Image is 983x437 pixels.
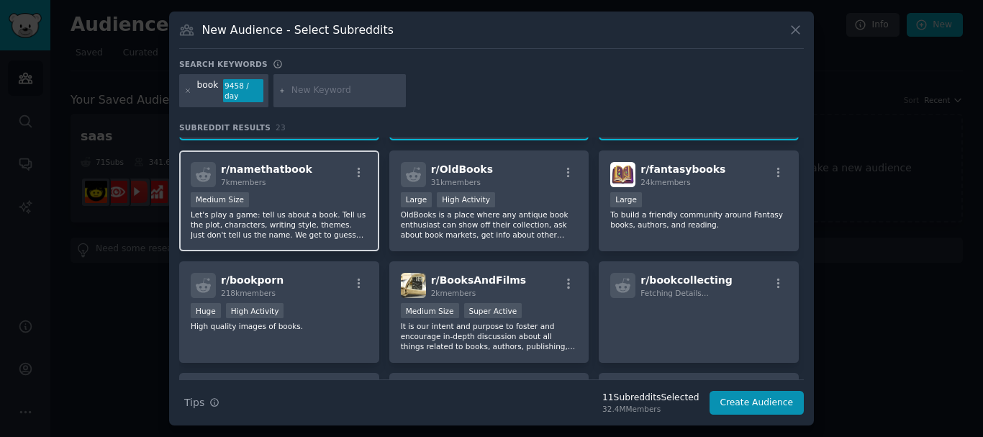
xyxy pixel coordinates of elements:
p: Let's play a game: tell us about a book. Tell us the plot, characters, writing style, themes. Jus... [191,210,368,240]
p: It is our intent and purpose to foster and encourage in-depth discussion about all things related... [401,321,578,351]
span: r/ bookcollecting [640,274,732,286]
span: r/ bookporn [221,274,284,286]
div: High Activity [437,192,495,207]
div: Medium Size [191,192,249,207]
div: Large [610,192,642,207]
span: 23 [276,123,286,132]
div: Large [401,192,432,207]
span: 24k members [640,178,690,186]
span: r/ BooksAndFilms [431,274,527,286]
span: r/ namethatbook [221,163,312,175]
input: New Keyword [291,84,401,97]
span: 2k members [431,289,476,297]
img: BooksAndFilms [401,273,426,298]
div: Medium Size [401,303,459,318]
h3: New Audience - Select Subreddits [202,22,394,37]
p: OldBooks is a place where any antique book enthusiast can show off their collection, ask about bo... [401,210,578,240]
span: Subreddit Results [179,122,271,132]
span: Fetching Details... [640,289,708,297]
div: 11 Subreddit s Selected [602,392,699,405]
p: To build a friendly community around Fantasy books, authors, and reading. [610,210,787,230]
button: Tips [179,390,225,415]
span: r/ OldBooks [431,163,493,175]
div: Super Active [464,303,522,318]
div: High Activity [226,303,284,318]
span: 31k members [431,178,481,186]
span: 7k members [221,178,266,186]
button: Create Audience [710,391,805,415]
span: r/ fantasybooks [640,163,725,175]
span: Tips [184,395,204,410]
p: High quality images of books. [191,321,368,331]
span: 218k members [221,289,276,297]
img: fantasybooks [610,162,635,187]
div: Huge [191,303,221,318]
div: book [197,79,219,102]
div: 9458 / day [223,79,263,102]
div: 32.4M Members [602,404,699,414]
h3: Search keywords [179,59,268,69]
